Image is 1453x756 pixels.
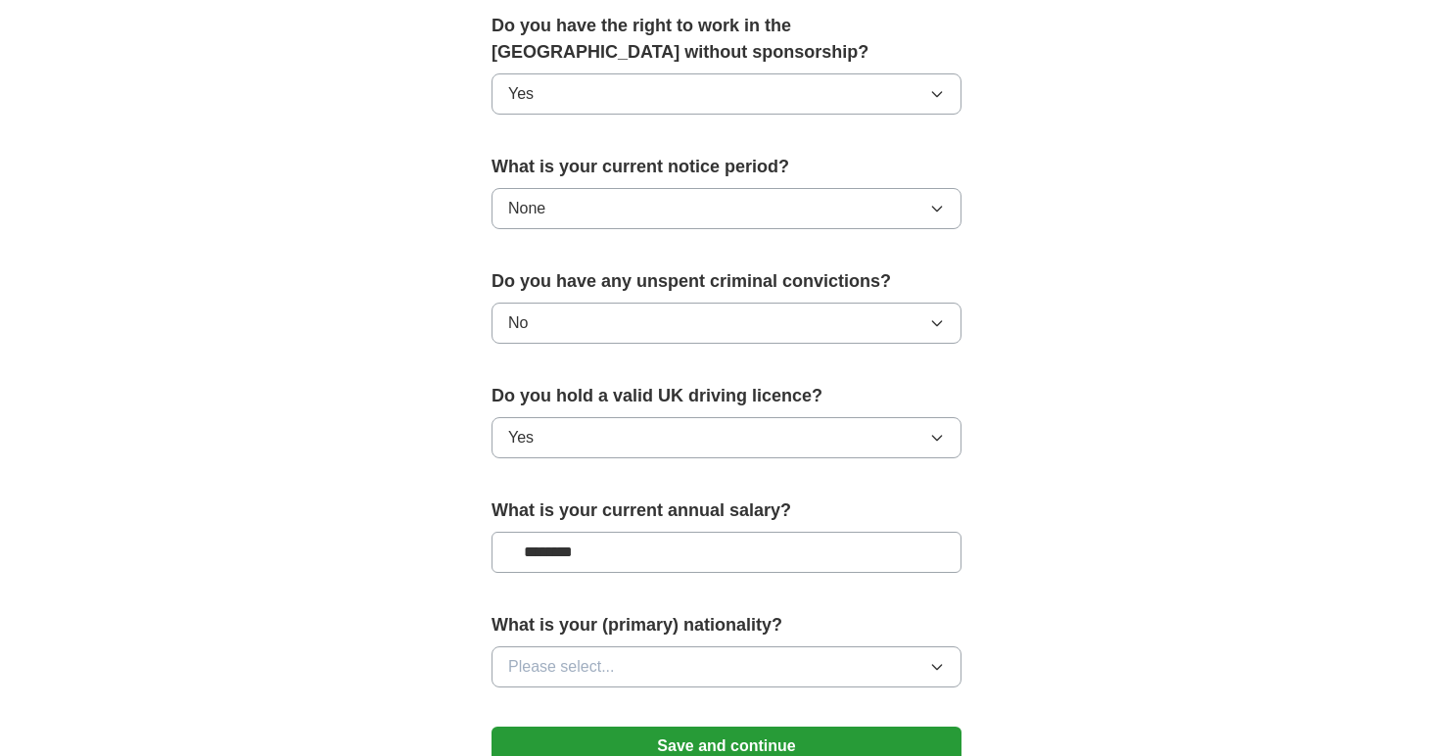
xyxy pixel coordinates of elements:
[492,383,961,409] label: Do you hold a valid UK driving licence?
[508,426,534,449] span: Yes
[508,82,534,106] span: Yes
[492,303,961,344] button: No
[492,188,961,229] button: None
[492,497,961,524] label: What is your current annual salary?
[492,646,961,687] button: Please select...
[492,417,961,458] button: Yes
[492,612,961,638] label: What is your (primary) nationality?
[508,311,528,335] span: No
[492,154,961,180] label: What is your current notice period?
[492,268,961,295] label: Do you have any unspent criminal convictions?
[508,655,615,679] span: Please select...
[492,73,961,115] button: Yes
[492,13,961,66] label: Do you have the right to work in the [GEOGRAPHIC_DATA] without sponsorship?
[508,197,545,220] span: None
